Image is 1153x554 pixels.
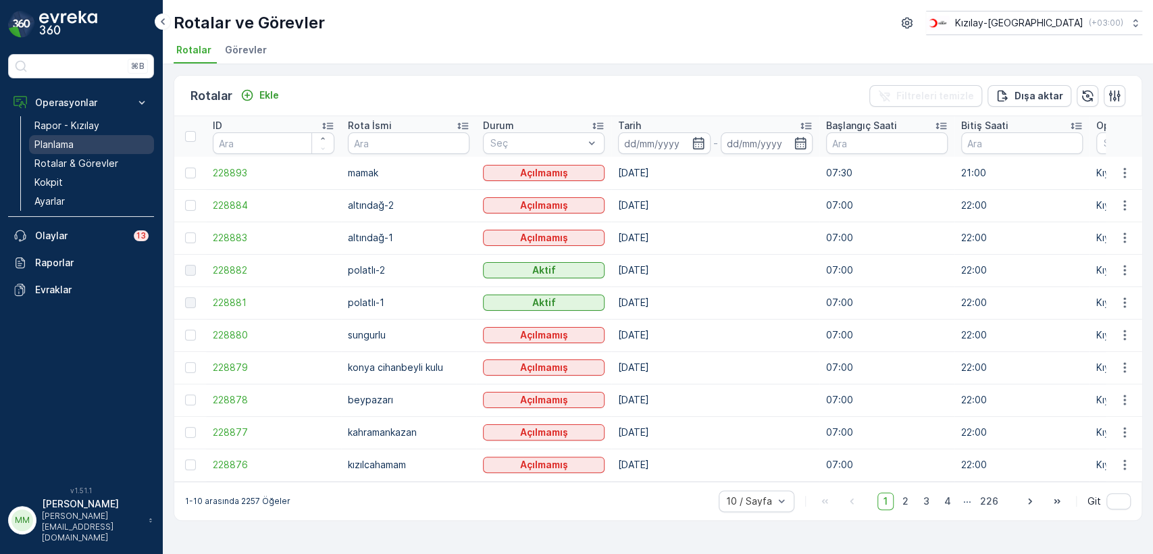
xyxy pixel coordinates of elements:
[826,119,897,132] p: Başlangıç Saati
[348,119,392,132] p: Rota İsmi
[926,16,950,30] img: k%C4%B1z%C4%B1lay.png
[348,426,469,439] p: kahramankazan
[938,493,957,510] span: 4
[185,330,196,341] div: Toggle Row Selected
[611,416,819,449] td: [DATE]
[35,229,126,243] p: Olaylar
[961,199,1083,212] p: 22:00
[348,328,469,342] p: sungurlu
[185,362,196,373] div: Toggle Row Selected
[520,231,568,245] p: Açılmamış
[185,459,196,470] div: Toggle Row Selected
[961,361,1083,374] p: 22:00
[961,328,1083,342] p: 22:00
[611,449,819,481] td: [DATE]
[896,493,915,510] span: 2
[131,61,145,72] p: ⌘B
[348,458,469,472] p: kızılcahamam
[961,166,1083,180] p: 21:00
[826,166,948,180] p: 07:30
[348,296,469,309] p: polatlı-1
[961,296,1083,309] p: 22:00
[35,283,149,297] p: Evraklar
[29,154,154,173] a: Rotalar & Görevler
[1087,495,1101,508] span: Git
[8,222,154,249] a: Olaylar13
[11,509,33,531] div: MM
[961,426,1083,439] p: 22:00
[213,458,334,472] a: 228876
[826,361,948,374] p: 07:00
[185,297,196,308] div: Toggle Row Selected
[955,16,1083,30] p: Kızılay-[GEOGRAPHIC_DATA]
[213,361,334,374] a: 228879
[185,496,290,507] p: 1-10 arasında 2257 Öğeler
[213,199,334,212] span: 228884
[826,426,948,439] p: 07:00
[42,497,142,511] p: [PERSON_NAME]
[185,265,196,276] div: Toggle Row Selected
[877,493,894,510] span: 1
[611,254,819,286] td: [DATE]
[483,424,605,440] button: Açılmamış
[826,132,948,154] input: Ara
[988,85,1071,107] button: Dışa aktar
[896,89,974,103] p: Filtreleri temizle
[826,199,948,212] p: 07:00
[185,200,196,211] div: Toggle Row Selected
[961,119,1008,132] p: Bitiş Saati
[532,263,556,277] p: Aktif
[961,132,1083,154] input: Ara
[213,426,334,439] span: 228877
[29,135,154,154] a: Planlama
[213,231,334,245] span: 228883
[520,166,568,180] p: Açılmamış
[611,286,819,319] td: [DATE]
[483,165,605,181] button: Açılmamış
[611,384,819,416] td: [DATE]
[185,168,196,178] div: Toggle Row Selected
[174,12,325,34] p: Rotalar ve Görevler
[213,296,334,309] a: 228881
[611,351,819,384] td: [DATE]
[34,195,65,208] p: Ayarlar
[520,393,568,407] p: Açılmamış
[520,199,568,212] p: Açılmamış
[176,43,211,57] span: Rotalar
[483,230,605,246] button: Açılmamış
[185,427,196,438] div: Toggle Row Selected
[34,157,118,170] p: Rotalar & Görevler
[348,231,469,245] p: altındağ-1
[483,262,605,278] button: Aktif
[611,222,819,254] td: [DATE]
[483,392,605,408] button: Açılmamış
[961,263,1083,277] p: 22:00
[42,511,142,543] p: [PERSON_NAME][EMAIL_ADDRESS][DOMAIN_NAME]
[29,192,154,211] a: Ayarlar
[826,263,948,277] p: 07:00
[520,328,568,342] p: Açılmamış
[713,135,718,151] p: -
[225,43,267,57] span: Görevler
[917,493,936,510] span: 3
[34,119,99,132] p: Rapor - Kızılay
[8,249,154,276] a: Raporlar
[826,458,948,472] p: 07:00
[8,11,35,38] img: logo
[520,458,568,472] p: Açılmamış
[213,393,334,407] span: 228878
[213,328,334,342] a: 228880
[483,457,605,473] button: Açılmamış
[826,393,948,407] p: 07:00
[35,256,149,270] p: Raporlar
[721,132,813,154] input: dd/mm/yyyy
[963,493,971,510] p: ...
[35,96,127,109] p: Operasyonlar
[520,426,568,439] p: Açılmamış
[1089,18,1123,28] p: ( +03:00 )
[483,197,605,213] button: Açılmamış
